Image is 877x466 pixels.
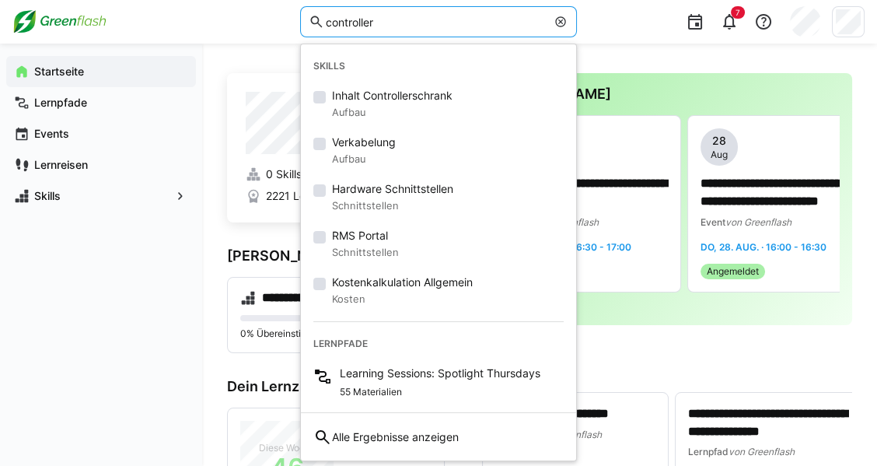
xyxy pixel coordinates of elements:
small: Kosten [332,290,473,309]
h3: [PERSON_NAME] [494,86,840,103]
span: Alle Ergebnisse anzeigen [332,429,459,445]
small: Schnittstellen [332,197,453,215]
span: Lernpfad [688,446,729,457]
span: Angemeldet [707,265,759,278]
span: von Greenflash [725,216,791,228]
h3: [PERSON_NAME]-Profile [227,247,445,265]
h3: Weiter lernen [482,363,852,380]
span: 55 Materialien [340,386,402,398]
span: Do, 28. Aug. · 16:00 - 16:30 [701,241,826,253]
span: Learning Sessions: Spotlight Thursdays [340,366,540,381]
div: Lernpfade [301,328,576,359]
small: Schnittstellen [332,244,399,262]
span: 7 [735,8,740,17]
span: von Greenflash [729,446,795,457]
a: 0 Skills [246,166,426,182]
span: Verkabelung [332,135,396,150]
div: Skills [301,51,576,82]
span: RMS Portal [332,228,399,244]
span: 2221 Lernpunkte [266,188,351,204]
small: Aufbau [332,103,452,122]
span: Kostenkalkulation Allgemein [332,275,473,290]
span: Aug [711,149,728,161]
span: Event [701,216,725,228]
span: 0 Skills [266,166,302,182]
h3: Dein Lernziel [227,378,445,395]
small: Aufbau [332,150,396,169]
span: Inhalt Controllerschrank [332,88,452,103]
p: 0% Übereinstimmung [240,328,432,340]
input: Skills und Lernpfade durchsuchen… [324,15,547,29]
span: Hardware Schnittstellen [332,181,453,197]
span: 28 [712,133,726,149]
